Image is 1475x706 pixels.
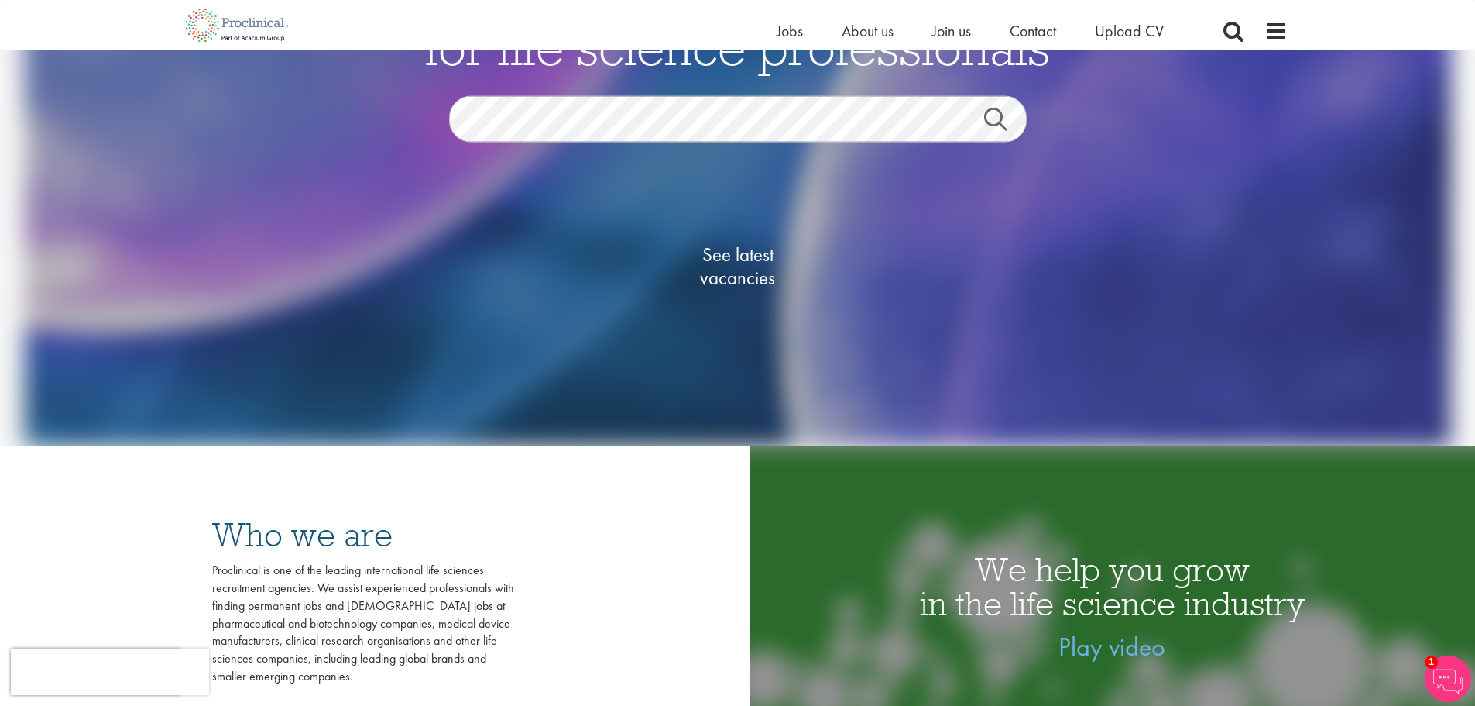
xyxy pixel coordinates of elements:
a: See latestvacancies [660,181,815,352]
div: Proclinical is one of the leading international life sciences recruitment agencies. We assist exp... [212,562,514,686]
iframe: reCAPTCHA [11,649,209,695]
a: About us [842,21,894,41]
a: Join us [932,21,971,41]
a: Jobs [777,21,803,41]
a: Job search submit button [972,108,1038,139]
a: Play video [1058,630,1165,663]
img: Chatbot [1425,656,1471,702]
span: 1 [1425,656,1438,669]
span: See latest vacancies [660,243,815,290]
a: Upload CV [1095,21,1164,41]
a: Contact [1010,21,1056,41]
h3: Who we are [212,518,514,552]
